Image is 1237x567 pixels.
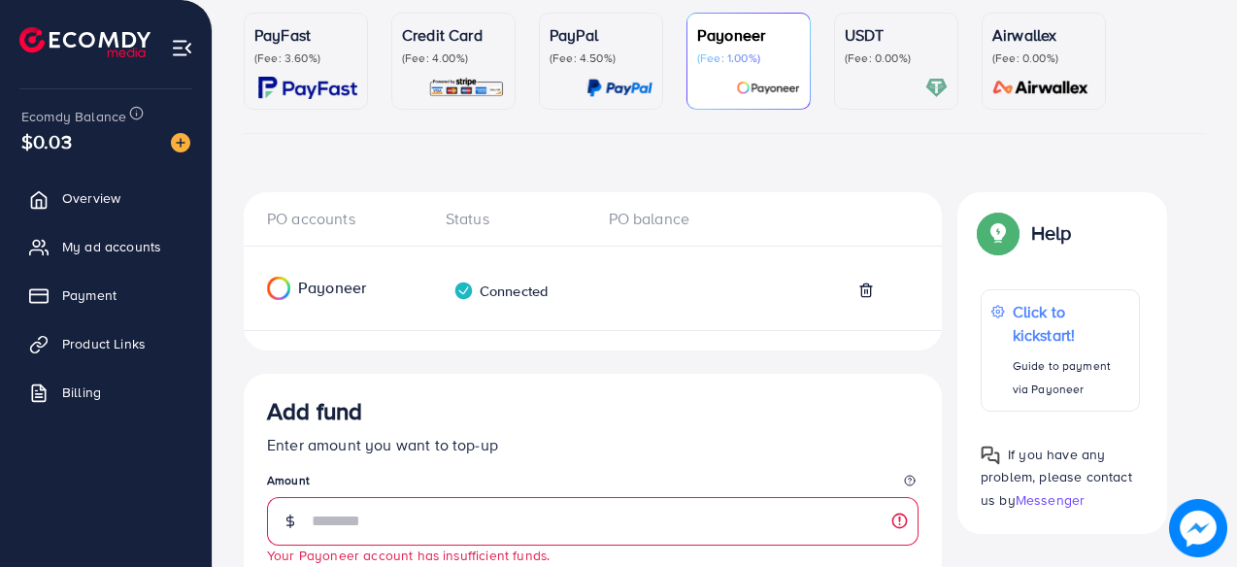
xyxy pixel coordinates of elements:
[402,23,505,47] p: Credit Card
[62,285,117,305] span: Payment
[267,546,550,564] small: Your Payoneer account has insufficient funds.
[254,50,357,66] p: (Fee: 3.60%)
[986,77,1095,99] img: card
[19,27,150,57] img: logo
[845,50,948,66] p: (Fee: 0.00%)
[244,277,395,300] div: Payoneer
[586,77,652,99] img: card
[430,208,593,230] div: Status
[550,50,652,66] p: (Fee: 4.50%)
[15,324,197,363] a: Product Links
[15,276,197,315] a: Payment
[171,133,190,152] img: image
[697,50,800,66] p: (Fee: 1.00%)
[267,472,919,496] legend: Amount
[453,281,474,301] img: verified
[62,383,101,402] span: Billing
[593,208,756,230] div: PO balance
[992,50,1095,66] p: (Fee: 0.00%)
[267,433,919,456] p: Enter amount you want to top-up
[62,237,161,256] span: My ad accounts
[267,397,362,425] h3: Add fund
[258,77,357,99] img: card
[981,445,1132,509] span: If you have any problem, please contact us by
[15,227,197,266] a: My ad accounts
[428,77,505,99] img: card
[981,446,1000,465] img: Popup guide
[1016,490,1085,510] span: Messenger
[1031,221,1072,245] p: Help
[254,23,357,47] p: PayFast
[845,23,948,47] p: USDT
[402,50,505,66] p: (Fee: 4.00%)
[21,127,72,155] span: $0.03
[171,37,193,59] img: menu
[267,277,290,300] img: Payoneer
[925,77,948,99] img: card
[981,216,1016,250] img: Popup guide
[1013,300,1129,347] p: Click to kickstart!
[992,23,1095,47] p: Airwallex
[550,23,652,47] p: PayPal
[21,107,126,126] span: Ecomdy Balance
[453,281,548,301] div: Connected
[267,208,430,230] div: PO accounts
[736,77,800,99] img: card
[62,334,146,353] span: Product Links
[1013,354,1129,401] p: Guide to payment via Payoneer
[62,188,120,208] span: Overview
[15,373,197,412] a: Billing
[697,23,800,47] p: Payoneer
[15,179,197,217] a: Overview
[1169,499,1227,557] img: image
